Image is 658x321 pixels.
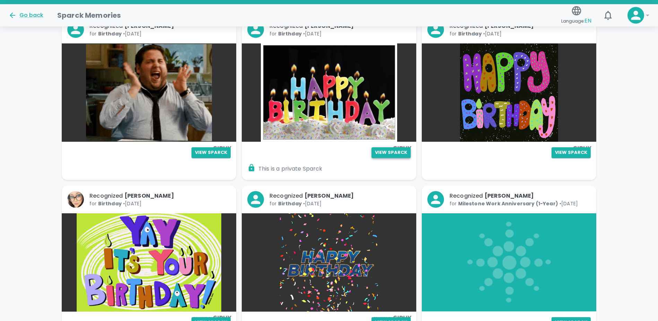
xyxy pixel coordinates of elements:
span: [PERSON_NAME] [125,192,174,200]
span: [PERSON_NAME] [485,192,534,200]
button: Language:EN [558,3,594,28]
p: for • [DATE] [270,30,411,37]
span: Birthday [278,30,302,37]
img: 10Uc8CJKdfnPvq [242,43,416,142]
span: EN [584,17,591,25]
span: [PERSON_NAME] [125,22,174,30]
p: Recognized [270,192,411,200]
span: [PERSON_NAME] [305,192,354,200]
button: Go back [8,11,43,19]
img: Powered by GIPHY [552,146,593,150]
img: 5GoVLqeAOo6PK [62,43,236,142]
p: Recognized [89,192,231,200]
span: Birthday [278,200,302,207]
p: for • [DATE] [450,30,591,37]
span: Milestone Work Anniversary (1-Year) [458,200,558,207]
img: Powered by GIPHY [192,146,233,150]
button: View Sparck [371,147,411,158]
h1: Sparck Memories [57,10,121,21]
span: Language: [561,16,591,26]
img: Powered by GIPHY [192,315,233,320]
p: for • [DATE] [270,200,411,207]
span: This is a private Sparck [247,164,323,174]
span: Birthday [98,30,122,37]
img: xSlDYEXknFwY4ucrZV [62,213,236,312]
img: hkE6wynetELGa7xOjq [422,43,596,142]
span: [PERSON_NAME] [305,22,354,30]
span: Birthday [458,30,482,37]
img: Picture of Nubia Robles [67,191,84,208]
span: Birthday [98,200,122,207]
p: Recognized [450,192,591,200]
p: for • [DATE] [89,200,231,207]
img: SwIMZUJE3ZPpHAfTC4 [242,213,416,312]
span: [PERSON_NAME] [485,22,534,30]
img: Powered by GIPHY [372,315,413,320]
p: for • [DATE] [450,200,591,207]
button: View Sparck [552,147,591,158]
button: View Sparck [191,147,231,158]
div: No media [422,213,596,312]
img: Powered by GIPHY [372,146,413,150]
p: for • [DATE] [89,30,231,37]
